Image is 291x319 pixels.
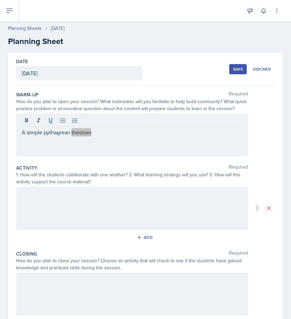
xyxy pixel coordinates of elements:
label: Warm-Up [16,91,39,98]
div: 1. How will the students collaborate with one another? 2. What learning strategy will you use? 3.... [16,171,248,185]
button: Discard [249,64,275,74]
div: Add [138,235,153,240]
div: Discard [253,66,271,72]
label: Activity [16,165,38,171]
span: Required [229,91,248,98]
div: How do you plan to close your session? Choose an activity that will check to see if the students ... [16,257,248,271]
button: Save [229,64,247,74]
div: [DATE] [51,25,64,32]
h2: Planning Sheet [8,35,283,47]
label: Closing [16,250,37,257]
div: Save [233,66,243,72]
label: Date [16,58,28,65]
button: Add [135,232,156,242]
span: Required [229,250,248,257]
span: Required [229,165,248,171]
p: A simple pythagrean theorom [22,128,242,136]
a: Planning Sheets [8,25,42,32]
div: How do you plan to open your session? What icebreaker will you facilitate to help build community... [16,98,248,112]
